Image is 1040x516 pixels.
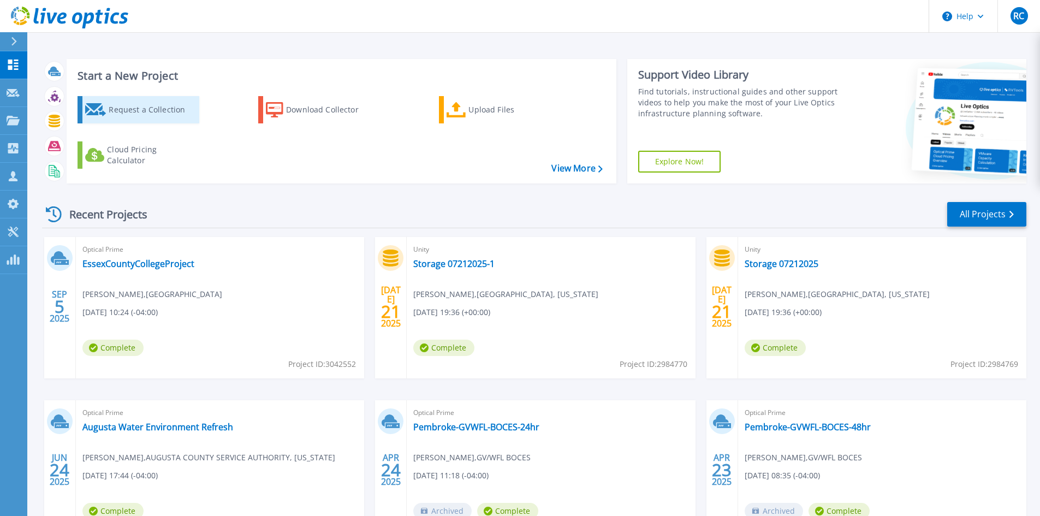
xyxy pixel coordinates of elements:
span: Optical Prime [413,407,688,419]
div: JUN 2025 [49,450,70,490]
div: [DATE] 2025 [381,287,401,327]
a: Download Collector [258,96,380,123]
span: Complete [413,340,474,356]
a: View More [551,163,602,174]
span: [DATE] 17:44 (-04:00) [82,470,158,482]
span: Optical Prime [82,244,358,256]
span: 21 [381,307,401,316]
span: Unity [413,244,688,256]
span: [PERSON_NAME] , [GEOGRAPHIC_DATA] [82,288,222,300]
span: Project ID: 3042552 [288,358,356,370]
span: [DATE] 19:36 (+00:00) [745,306,822,318]
a: Explore Now! [638,151,721,173]
span: Complete [82,340,144,356]
div: [DATE] 2025 [711,287,732,327]
span: Project ID: 2984769 [950,358,1018,370]
span: Optical Prime [745,407,1020,419]
div: Recent Projects [42,201,162,228]
span: 23 [712,465,732,475]
span: [PERSON_NAME] , [GEOGRAPHIC_DATA], [US_STATE] [413,288,598,300]
span: [DATE] 11:18 (-04:00) [413,470,489,482]
span: [DATE] 19:36 (+00:00) [413,306,490,318]
div: SEP 2025 [49,287,70,327]
div: Upload Files [468,99,556,121]
span: Project ID: 2984770 [620,358,687,370]
span: Complete [745,340,806,356]
a: Augusta Water Environment Refresh [82,422,233,432]
a: Storage 07212025 [745,258,818,269]
a: Request a Collection [78,96,199,123]
span: Optical Prime [82,407,358,419]
span: [DATE] 10:24 (-04:00) [82,306,158,318]
a: Pembroke-GVWFL-BOCES-24hr [413,422,539,432]
a: Cloud Pricing Calculator [78,141,199,169]
span: [PERSON_NAME] , [GEOGRAPHIC_DATA], [US_STATE] [745,288,930,300]
span: [PERSON_NAME] , AUGUSTA COUNTY SERVICE AUTHORITY, [US_STATE] [82,452,335,464]
span: [PERSON_NAME] , GV/WFL BOCES [745,452,862,464]
div: APR 2025 [711,450,732,490]
div: Support Video Library [638,68,842,82]
span: RC [1013,11,1024,20]
span: 5 [55,302,64,311]
a: Pembroke-GVWFL-BOCES-48hr [745,422,871,432]
span: 24 [50,465,69,475]
div: Find tutorials, instructional guides and other support videos to help you make the most of your L... [638,86,842,119]
div: Cloud Pricing Calculator [107,144,194,166]
span: [PERSON_NAME] , GV/WFL BOCES [413,452,531,464]
div: APR 2025 [381,450,401,490]
a: EssexCountyCollegeProject [82,258,194,269]
a: Storage 07212025-1 [413,258,495,269]
a: Upload Files [439,96,561,123]
h3: Start a New Project [78,70,602,82]
span: [DATE] 08:35 (-04:00) [745,470,820,482]
a: All Projects [947,202,1026,227]
span: 21 [712,307,732,316]
span: 24 [381,465,401,475]
div: Download Collector [286,99,373,121]
span: Unity [745,244,1020,256]
div: Request a Collection [109,99,196,121]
